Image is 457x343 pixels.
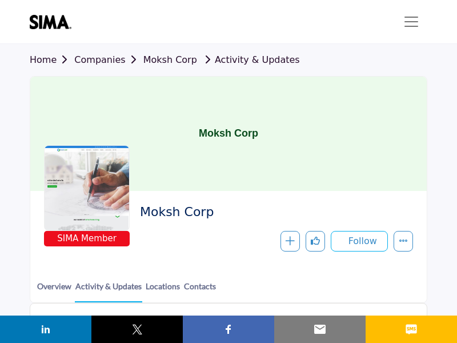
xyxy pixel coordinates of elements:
[37,280,72,301] a: Overview
[140,205,407,220] h2: Moksh Corp
[75,280,142,302] a: Activity & Updates
[74,54,143,65] a: Companies
[222,322,235,336] img: facebook sharing button
[404,322,418,336] img: sms sharing button
[199,77,258,191] h1: Moksh Corp
[183,280,217,301] a: Contacts
[306,231,325,252] button: Like
[143,54,197,65] a: Moksh Corp
[39,322,53,336] img: linkedin sharing button
[130,322,144,336] img: twitter sharing button
[46,232,127,245] span: SIMA Member
[331,231,388,252] button: Follow
[200,54,300,65] a: Activity & Updates
[394,231,413,252] button: More details
[395,10,427,33] button: Toggle navigation
[30,15,77,29] img: site Logo
[313,322,327,336] img: email sharing button
[30,54,74,65] a: Home
[145,280,181,301] a: Locations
